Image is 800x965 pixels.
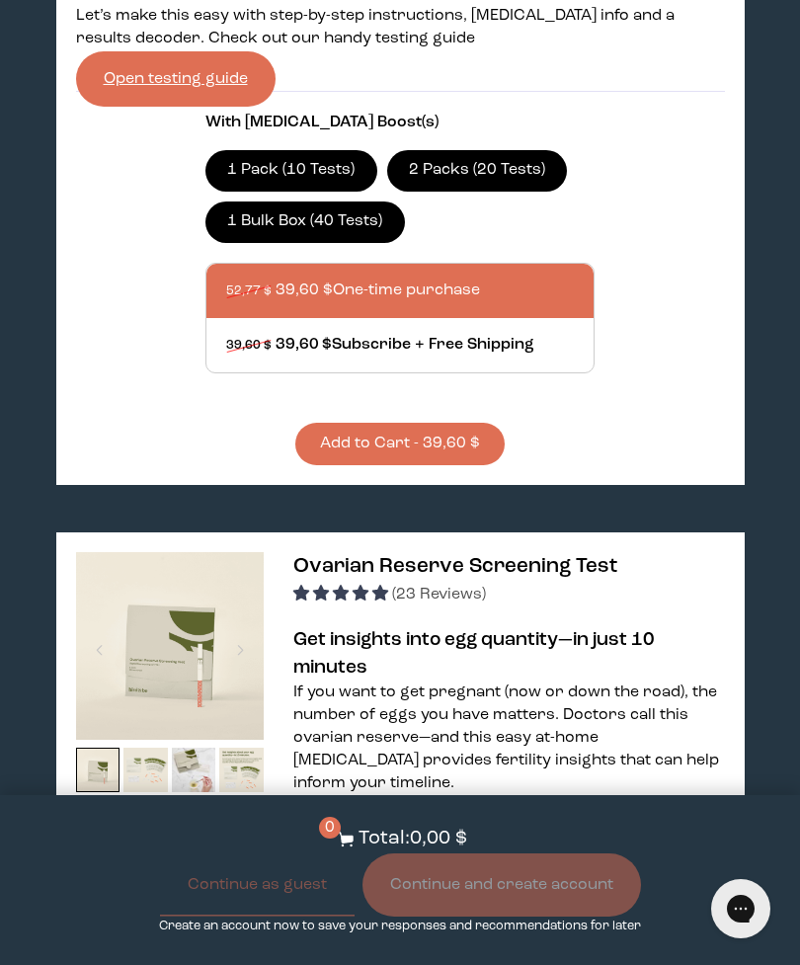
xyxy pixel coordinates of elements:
[293,587,392,603] span: 4.91 stars
[293,682,725,795] p: If you want to get pregnant (now or down the road), the number of eggs you have matters. Doctors ...
[219,748,264,792] img: thumbnail image
[76,552,264,740] img: thumbnail image
[293,556,617,577] span: Ovarian Reserve Screening Test
[123,748,168,792] img: thumbnail image
[172,748,216,792] img: thumbnail image
[359,825,467,853] p: Total: 0,00 $
[76,5,725,50] p: Let’s make this easy with step-by-step instructions, [MEDICAL_DATA] info and a results decoder. C...
[362,853,641,917] button: Continue and create account
[205,201,405,243] label: 1 Bulk Box (40 Tests)
[160,853,355,917] button: Continue as guest
[387,150,568,192] label: 2 Packs (20 Tests)
[205,150,377,192] label: 1 Pack (10 Tests)
[159,917,641,935] p: Create an account now to save your responses and recommendations for later
[205,112,595,134] p: With [MEDICAL_DATA] Boost(s)
[319,817,341,839] span: 0
[392,587,486,603] span: (23 Reviews)
[76,51,276,107] a: Open testing guide
[293,630,655,678] b: Get insights into egg quantity—in just 10 minutes
[295,423,505,465] button: Add to Cart - 39,60 $
[76,748,120,792] img: thumbnail image
[701,872,780,945] iframe: Gorgias live chat messenger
